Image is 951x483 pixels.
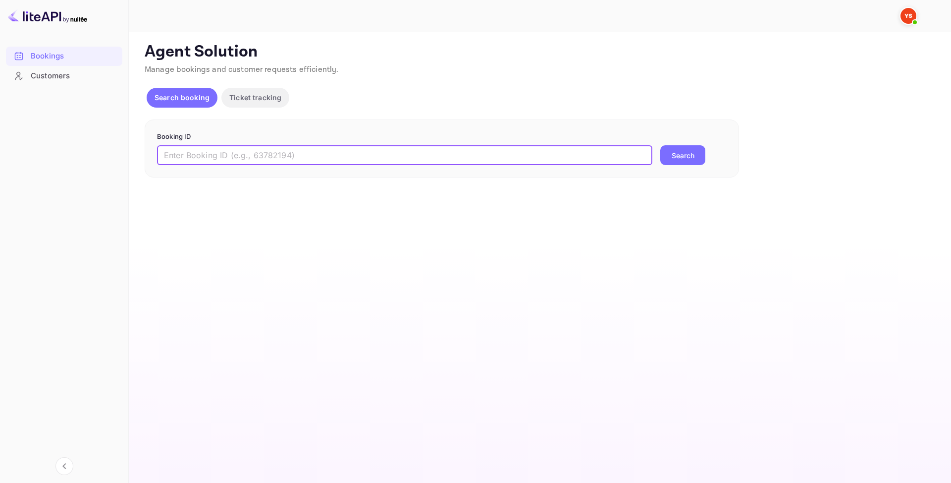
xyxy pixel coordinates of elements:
a: Customers [6,66,122,85]
p: Booking ID [157,132,727,142]
img: Yandex Support [900,8,916,24]
div: Customers [6,66,122,86]
img: LiteAPI logo [8,8,87,24]
p: Agent Solution [145,42,933,62]
input: Enter Booking ID (e.g., 63782194) [157,145,652,165]
button: Collapse navigation [55,457,73,475]
p: Ticket tracking [229,92,281,103]
span: Manage bookings and customer requests efficiently. [145,64,339,75]
div: Bookings [31,51,117,62]
div: Customers [31,70,117,82]
p: Search booking [155,92,210,103]
button: Search [660,145,705,165]
div: Bookings [6,47,122,66]
a: Bookings [6,47,122,65]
